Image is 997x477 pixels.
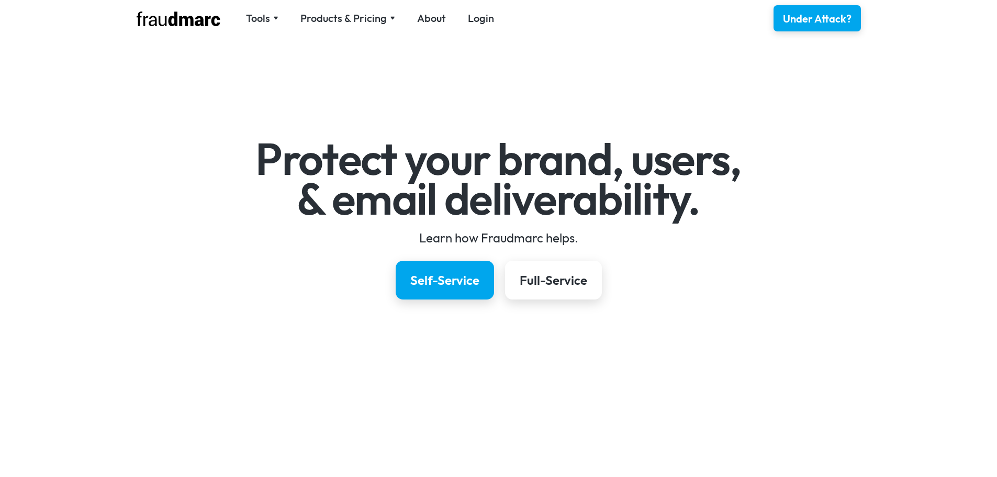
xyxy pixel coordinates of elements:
[300,11,395,26] div: Products & Pricing
[195,229,802,246] div: Learn how Fraudmarc helps.
[195,139,802,218] h1: Protect your brand, users, & email deliverability.
[246,11,270,26] div: Tools
[468,11,494,26] a: Login
[246,11,278,26] div: Tools
[300,11,387,26] div: Products & Pricing
[396,261,494,299] a: Self-Service
[520,272,587,289] div: Full-Service
[417,11,446,26] a: About
[505,261,602,299] a: Full-Service
[410,272,479,289] div: Self-Service
[774,5,861,31] a: Under Attack?
[783,12,852,26] div: Under Attack?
